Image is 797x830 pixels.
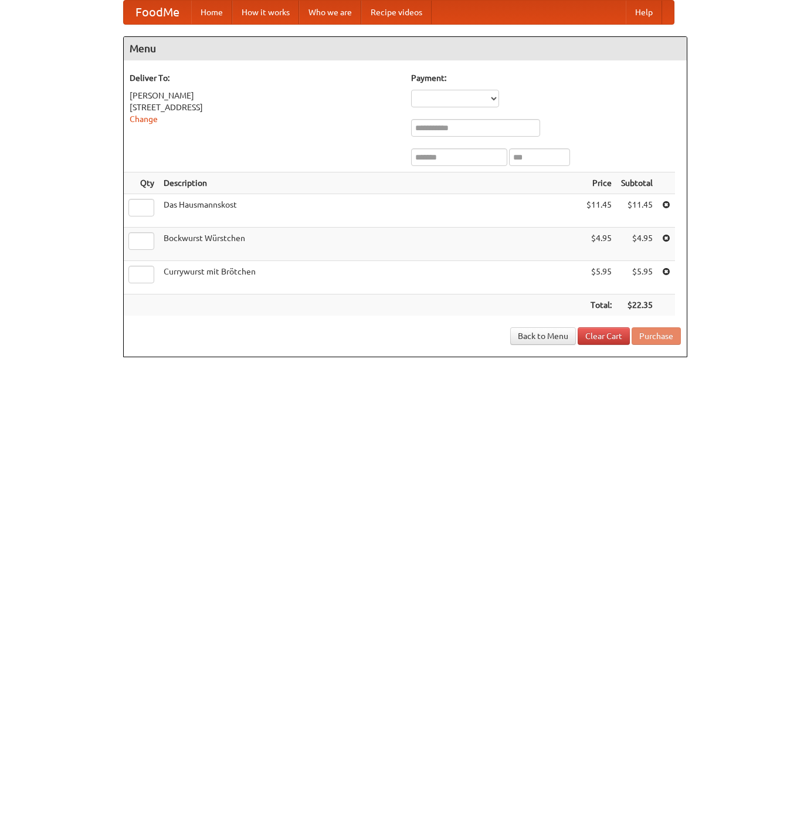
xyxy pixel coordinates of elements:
[582,294,616,316] th: Total:
[616,194,657,228] td: $11.45
[582,228,616,261] td: $4.95
[582,172,616,194] th: Price
[130,90,399,101] div: [PERSON_NAME]
[616,228,657,261] td: $4.95
[124,172,159,194] th: Qty
[159,194,582,228] td: Das Hausmannskost
[361,1,432,24] a: Recipe videos
[159,172,582,194] th: Description
[582,261,616,294] td: $5.95
[130,72,399,84] h5: Deliver To:
[124,37,687,60] h4: Menu
[130,101,399,113] div: [STREET_ADDRESS]
[626,1,662,24] a: Help
[582,194,616,228] td: $11.45
[159,261,582,294] td: Currywurst mit Brötchen
[578,327,630,345] a: Clear Cart
[616,261,657,294] td: $5.95
[191,1,232,24] a: Home
[159,228,582,261] td: Bockwurst Würstchen
[616,294,657,316] th: $22.35
[510,327,576,345] a: Back to Menu
[124,1,191,24] a: FoodMe
[130,114,158,124] a: Change
[632,327,681,345] button: Purchase
[411,72,681,84] h5: Payment:
[232,1,299,24] a: How it works
[616,172,657,194] th: Subtotal
[299,1,361,24] a: Who we are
